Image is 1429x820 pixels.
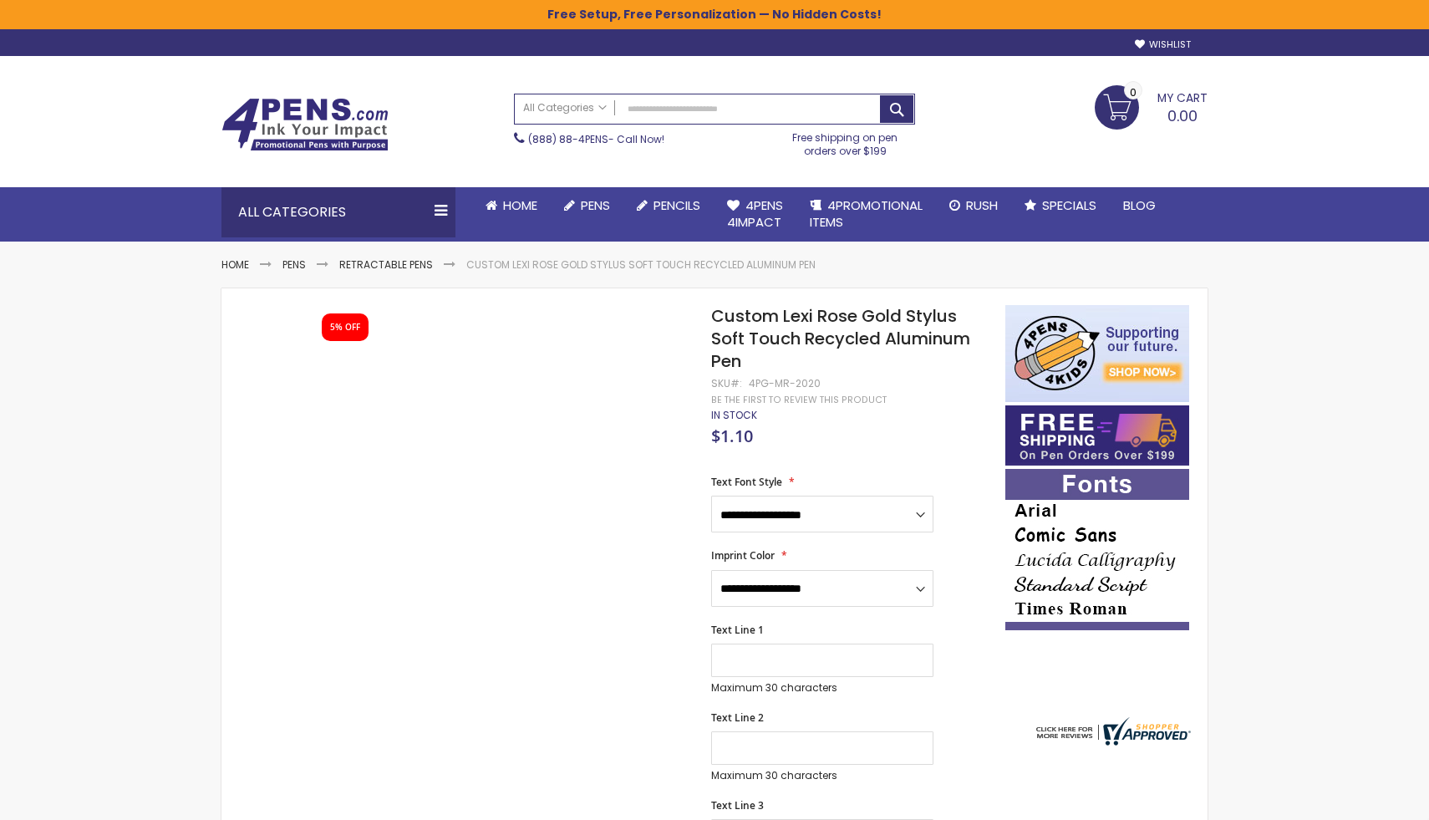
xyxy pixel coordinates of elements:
img: 4pens.com widget logo [1032,717,1191,746]
span: Rush [966,196,998,214]
span: All Categories [523,101,607,115]
p: Maximum 30 characters [711,681,933,695]
a: Wishlist [1135,38,1191,51]
span: Pencils [653,196,700,214]
a: 0.00 0 [1095,85,1208,127]
div: 5% OFF [330,322,360,334]
a: 4Pens4impact [714,187,796,242]
span: Specials [1042,196,1096,214]
a: Rush [936,187,1011,224]
span: 0.00 [1167,105,1198,126]
span: $1.10 [711,425,753,447]
a: Home [221,257,249,272]
span: Text Line 3 [711,798,764,812]
span: Blog [1123,196,1156,214]
img: font-personalization-examples [1005,469,1189,630]
a: All Categories [515,94,615,122]
span: - Call Now! [528,132,664,146]
span: Imprint Color [711,548,775,563]
div: All Categories [221,187,455,237]
a: Specials [1011,187,1110,224]
a: Pens [282,257,306,272]
a: Be the first to review this product [711,394,887,406]
span: Text Font Style [711,475,782,489]
span: 0 [1130,84,1137,100]
a: Blog [1110,187,1169,224]
span: Home [503,196,537,214]
a: Home [472,187,551,224]
div: Availability [711,409,757,422]
span: 4Pens 4impact [727,196,783,231]
a: Pencils [623,187,714,224]
a: 4PROMOTIONALITEMS [796,187,936,242]
strong: SKU [711,376,742,390]
p: Maximum 30 characters [711,769,933,782]
span: Text Line 1 [711,623,764,637]
div: Free shipping on pen orders over $199 [776,125,916,158]
a: Pens [551,187,623,224]
li: Custom Lexi Rose Gold Stylus Soft Touch Recycled Aluminum Pen [466,258,816,272]
img: 4pens 4 kids [1005,305,1189,402]
div: 4PG-MR-2020 [749,377,821,390]
span: Text Line 2 [711,710,764,725]
img: Free shipping on orders over $199 [1005,405,1189,466]
span: 4PROMOTIONAL ITEMS [810,196,923,231]
span: Custom Lexi Rose Gold Stylus Soft Touch Recycled Aluminum Pen [711,304,970,373]
img: 4Pens Custom Pens and Promotional Products [221,98,389,151]
a: (888) 88-4PENS [528,132,608,146]
span: In stock [711,408,757,422]
span: Pens [581,196,610,214]
a: Retractable Pens [339,257,433,272]
a: 4pens.com certificate URL [1032,735,1191,749]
